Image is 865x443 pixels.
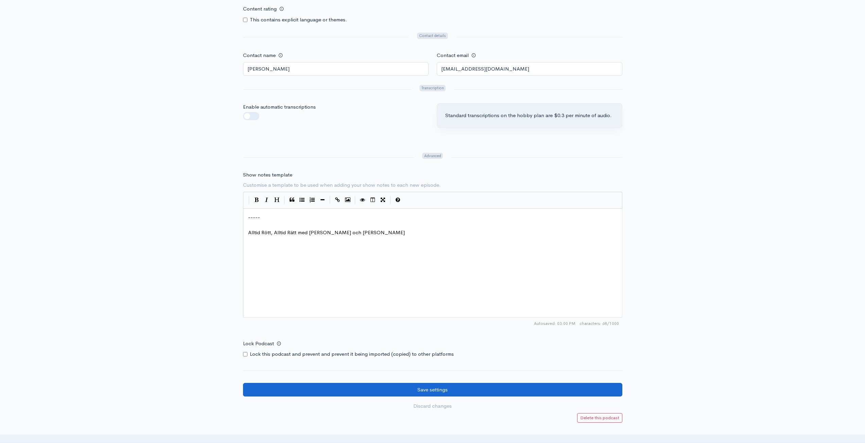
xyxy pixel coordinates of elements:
span: Contact details [417,33,448,39]
input: email@example.com [437,62,622,76]
label: Contact name [243,52,276,59]
div: Standard transcriptions on the hobby plan are $0.3 per minute of audio. [437,104,622,128]
button: Insert Horizontal Line [317,195,328,205]
label: Content rating [243,2,277,16]
span: Advanced [422,153,443,159]
label: Lock this podcast and prevent and prevent it being imported (copied) to other platforms [250,350,454,358]
button: Quote [287,195,297,205]
button: Insert Image [343,195,353,205]
button: Bold [252,195,262,205]
button: Heading [272,195,282,205]
button: Markdown Guide [393,195,403,205]
span: Alltid Rött, Alltid Rätt med [PERSON_NAME] och [PERSON_NAME] [248,229,405,236]
span: ----- [248,214,260,220]
small: Delete this podcast [580,415,619,421]
button: Toggle Fullscreen [378,195,388,205]
label: Show notes template [243,171,292,179]
button: Numbered List [307,195,317,205]
label: Contact email [437,52,469,59]
button: Generic List [297,195,307,205]
i: | [390,196,391,204]
input: Turtle podcast productions [243,62,429,76]
label: This contains explicit language or themes. [250,16,347,24]
a: Discard changes [243,399,622,413]
button: Italic [262,195,272,205]
span: Autosaved: 03:00 PM [534,320,575,327]
input: Save settings [243,383,622,397]
span: 68/1000 [579,320,619,327]
span: Transcription [419,85,446,91]
button: Toggle Side by Side [368,195,378,205]
button: Create Link [332,195,343,205]
a: Delete this podcast [577,413,622,423]
label: Enable automatic transcriptions [243,103,316,111]
i: | [284,196,285,204]
label: Lock Podcast [243,337,274,351]
button: Toggle Preview [358,195,368,205]
span: Customise a template to be used when adding your show notes to each new episode. [243,181,622,189]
